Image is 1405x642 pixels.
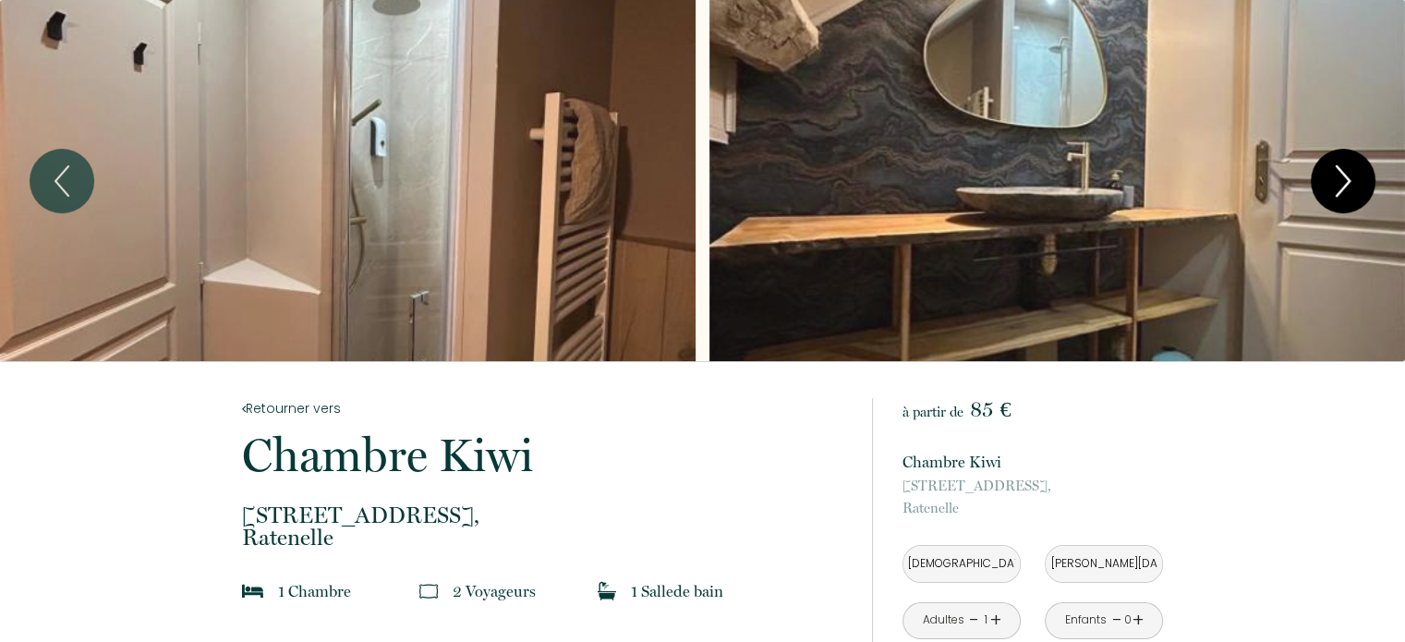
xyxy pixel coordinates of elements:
[242,432,848,478] p: Chambre Kiwi
[1065,612,1107,629] div: Enfants
[242,504,848,549] p: Ratenelle
[902,449,1163,475] p: Chambre Kiwi
[1132,606,1144,635] a: +
[631,578,723,604] p: 1 Salle de bain
[981,612,990,629] div: 1
[902,475,1163,519] p: Ratenelle
[970,396,1011,422] span: 85 €
[419,582,438,600] img: guests
[242,398,848,418] a: Retourner vers
[529,582,536,600] span: s
[453,578,536,604] p: 2 Voyageur
[1111,606,1121,635] a: -
[242,504,848,527] span: [STREET_ADDRESS],
[902,404,963,420] span: à partir de
[30,149,94,213] button: Previous
[278,578,351,604] p: 1 Chambre
[969,606,979,635] a: -
[1046,546,1162,582] input: Départ
[1311,149,1375,213] button: Next
[903,546,1020,582] input: Arrivée
[1123,612,1132,629] div: 0
[990,606,1001,635] a: +
[922,612,963,629] div: Adultes
[902,475,1163,497] span: [STREET_ADDRESS],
